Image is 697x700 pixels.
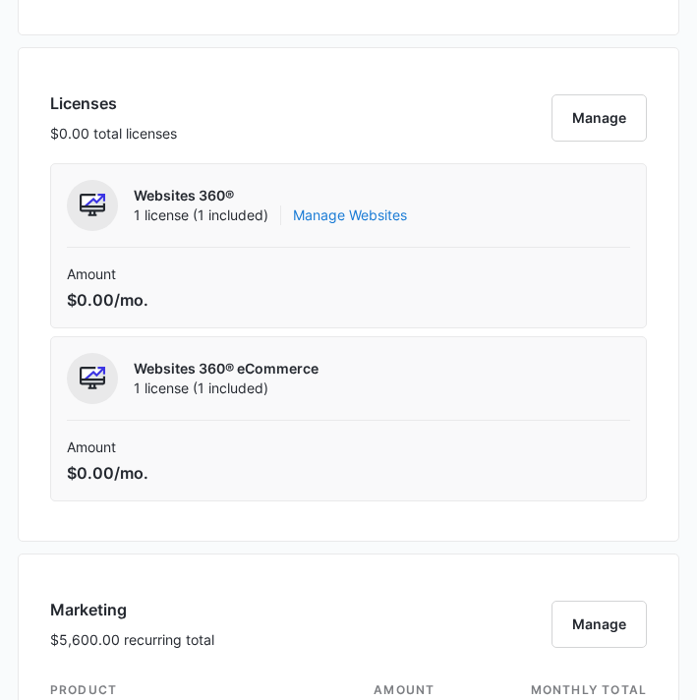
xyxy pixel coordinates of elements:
img: logo_orange.svg [31,31,47,47]
p: $0.00 [67,288,631,312]
p: $5,600.00 recurring total [50,629,214,650]
p: Amount [67,437,631,457]
button: Manage [552,601,647,648]
div: v 4.0.25 [55,31,96,47]
span: 1 license (1 included) [134,379,319,398]
img: tab_keywords_by_traffic_grey.svg [196,114,211,130]
p: Websites 360® eCommerce [134,359,319,379]
img: tab_domain_overview_orange.svg [53,114,69,130]
span: 1 license (1 included) [134,205,407,225]
p: Amount [67,263,631,284]
p: $0.00 total licenses [50,123,177,144]
h3: Licenses [50,91,177,115]
p: $0.00 [67,461,631,485]
p: Websites 360® [134,186,407,205]
button: Manage [552,94,647,142]
h3: Marketing [50,598,214,621]
a: Manage Websites [293,205,407,225]
div: Domain Overview [75,116,176,129]
div: Keywords by Traffic [217,116,331,129]
img: website_grey.svg [31,51,47,67]
div: Domain: [DOMAIN_NAME] [51,51,216,67]
span: /mo. [114,463,148,483]
span: /mo. [114,290,148,310]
